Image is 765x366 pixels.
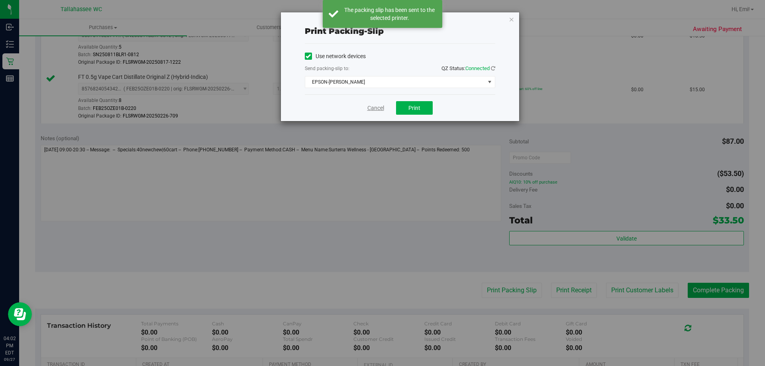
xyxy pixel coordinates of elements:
[465,65,490,71] span: Connected
[305,76,485,88] span: EPSON-[PERSON_NAME]
[484,76,494,88] span: select
[343,6,436,22] div: The packing slip has been sent to the selected printer.
[441,65,495,71] span: QZ Status:
[305,65,349,72] label: Send packing-slip to:
[367,104,384,112] a: Cancel
[408,105,420,111] span: Print
[8,302,32,326] iframe: Resource center
[305,26,384,36] span: Print packing-slip
[305,52,366,61] label: Use network devices
[396,101,433,115] button: Print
